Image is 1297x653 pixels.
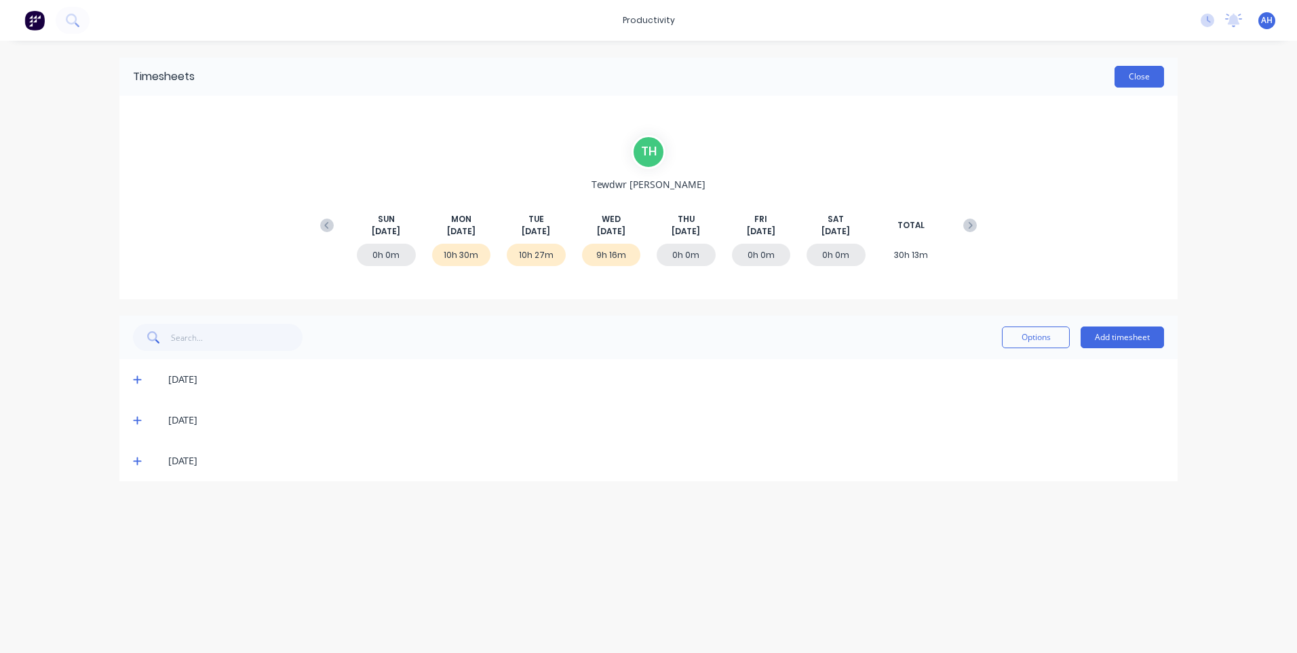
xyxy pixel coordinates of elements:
[592,177,705,191] span: Tewdwr [PERSON_NAME]
[507,244,566,266] div: 10h 27m
[378,213,395,225] span: SUN
[657,244,716,266] div: 0h 0m
[672,225,700,238] span: [DATE]
[582,244,641,266] div: 9h 16m
[168,413,1164,428] div: [DATE]
[1081,326,1164,348] button: Add timesheet
[357,244,416,266] div: 0h 0m
[372,225,400,238] span: [DATE]
[882,244,941,266] div: 30h 13m
[451,213,471,225] span: MON
[522,225,550,238] span: [DATE]
[747,225,775,238] span: [DATE]
[821,225,850,238] span: [DATE]
[171,324,303,351] input: Search...
[168,453,1164,468] div: [DATE]
[447,225,476,238] span: [DATE]
[1115,66,1164,88] button: Close
[828,213,844,225] span: SAT
[168,372,1164,387] div: [DATE]
[133,69,195,85] div: Timesheets
[432,244,491,266] div: 10h 30m
[807,244,866,266] div: 0h 0m
[597,225,625,238] span: [DATE]
[616,10,682,31] div: productivity
[754,213,767,225] span: FRI
[632,135,665,169] div: T H
[1002,326,1070,348] button: Options
[602,213,621,225] span: WED
[528,213,544,225] span: TUE
[678,213,695,225] span: THU
[1261,14,1273,26] span: AH
[24,10,45,31] img: Factory
[897,219,925,231] span: TOTAL
[732,244,791,266] div: 0h 0m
